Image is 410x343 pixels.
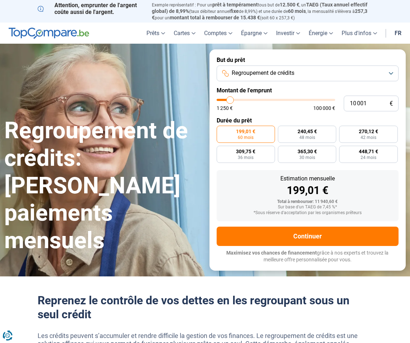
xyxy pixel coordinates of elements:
[272,23,304,44] a: Investir
[390,101,393,107] span: €
[222,185,393,196] div: 199,01 €
[237,23,272,44] a: Épargne
[152,2,367,14] span: TAEG (Taux annuel effectif global) de 8,99%
[38,294,373,321] h2: Reprenez le contrôle de vos dettes en les regroupant sous un seul crédit
[4,117,201,255] h1: Regroupement de crédits: [PERSON_NAME] paiements mensuels
[222,176,393,182] div: Estimation mensuelle
[238,135,254,140] span: 60 mois
[280,2,299,8] span: 12.500 €
[170,15,260,20] span: montant total à rembourser de 15.438 €
[222,199,393,204] div: Total à rembourser: 11 940,60 €
[288,8,306,14] span: 60 mois
[236,149,255,154] span: 309,75 €
[142,23,169,44] a: Prêts
[212,2,258,8] span: prêt à tempérament
[238,155,254,160] span: 36 mois
[232,69,294,77] span: Regroupement de crédits
[222,205,393,210] div: Sur base d'un TAEG de 7,45 %*
[217,227,399,246] button: Continuer
[152,2,372,21] p: Exemple représentatif : Pour un tous but de , un (taux débiteur annuel de 8,99%) et une durée de ...
[217,66,399,81] button: Regroupement de crédits
[217,117,399,124] label: Durée du prêt
[299,135,315,140] span: 48 mois
[169,23,200,44] a: Cartes
[299,155,315,160] span: 30 mois
[361,135,376,140] span: 42 mois
[359,149,378,154] span: 448,71 €
[9,28,89,39] img: TopCompare
[200,23,237,44] a: Comptes
[217,250,399,264] p: grâce à nos experts et trouvez la meilleure offre personnalisée pour vous.
[217,106,233,111] span: 1 250 €
[298,129,317,134] span: 240,45 €
[217,57,399,63] label: But du prêt
[298,149,317,154] span: 365,30 €
[38,2,144,15] p: Attention, emprunter de l'argent coûte aussi de l'argent.
[152,8,367,20] span: 257,3 €
[361,155,376,160] span: 24 mois
[313,106,335,111] span: 100 000 €
[390,23,406,44] a: fr
[226,250,317,256] span: Maximisez vos chances de financement
[217,87,399,94] label: Montant de l'emprunt
[230,8,239,14] span: fixe
[236,129,255,134] span: 199,01 €
[222,211,393,216] div: *Sous réserve d'acceptation par les organismes prêteurs
[337,23,381,44] a: Plus d'infos
[304,23,337,44] a: Énergie
[359,129,378,134] span: 270,12 €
